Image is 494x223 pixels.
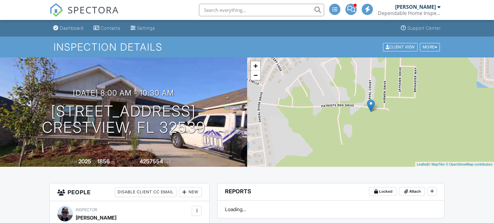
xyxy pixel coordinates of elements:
div: 1856 [97,158,110,165]
span: Lot Size [125,160,139,164]
div: Disable Client CC Email [115,187,176,197]
a: Support Center [398,22,443,34]
div: Contacts [101,25,120,31]
h1: [STREET_ADDRESS] Crestview, FL 32539 [42,103,205,136]
h3: [DATE] 8:00 am - 10:30 am [73,89,174,97]
a: Zoom in [251,61,260,71]
h1: Inspection Details [53,42,441,52]
span: SPECTORA [68,3,119,16]
div: New [179,187,202,197]
div: Support Center [407,25,441,31]
a: © OpenStreetMap contributors [446,162,492,166]
img: The Best Home Inspection Software - Spectora [49,3,63,17]
a: Settings [128,22,158,34]
div: [PERSON_NAME] [395,4,436,10]
a: Leaflet [417,162,427,166]
div: 4257554 [140,158,163,165]
a: Dashboard [51,22,86,34]
a: SPECTORA [49,8,119,22]
div: Dashboard [60,25,84,31]
h3: People [50,183,209,201]
span: Inspector [76,207,97,212]
span: sq.ft. [164,160,172,164]
span: sq. ft. [111,160,120,164]
a: Zoom out [251,71,260,80]
div: 2025 [78,158,91,165]
a: Contacts [91,22,123,34]
a: Client View [382,44,419,49]
div: More [420,43,440,51]
div: [PERSON_NAME] [76,213,116,222]
input: Search everything... [199,4,324,16]
div: | [415,162,494,167]
span: Built [70,160,77,164]
div: Client View [383,43,418,51]
div: Dependable Home Inspections LLC [378,10,441,16]
a: © MapTiler [428,162,445,166]
div: Settings [137,25,155,31]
